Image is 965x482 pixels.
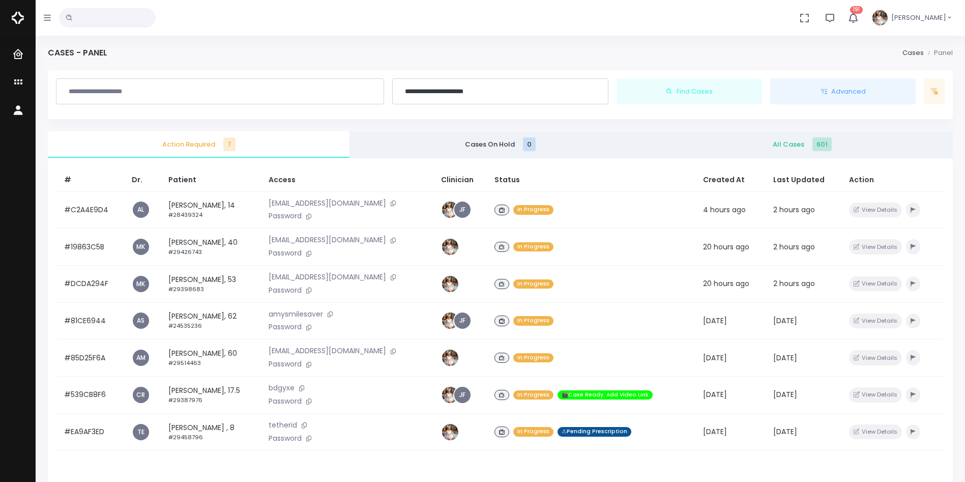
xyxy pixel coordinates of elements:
p: [EMAIL_ADDRESS][DOMAIN_NAME] [269,198,429,209]
span: 7 [223,137,236,151]
small: #29426743 [168,248,202,256]
th: Last Updated [767,168,843,192]
button: View Details [849,350,901,365]
p: Password [269,396,429,407]
a: Cases [902,48,924,58]
a: JF [454,313,471,329]
p: [EMAIL_ADDRESS][DOMAIN_NAME] [269,346,429,357]
p: tetherid [269,420,429,431]
th: # [58,168,126,192]
p: Password [269,285,429,296]
span: [DATE] [773,427,797,437]
span: [DATE] [703,316,727,326]
span: [PERSON_NAME] [891,13,946,23]
span: [DATE] [703,427,727,437]
td: [PERSON_NAME], 53 [162,265,263,302]
td: [PERSON_NAME], 60 [162,339,263,377]
img: Logo Horizontal [12,7,24,29]
th: Action [843,168,943,192]
th: Status [488,168,697,192]
th: Dr. [126,168,162,192]
span: In Progress [513,353,553,363]
th: Patient [162,168,263,192]
p: amysmilesaver [269,309,429,320]
td: [PERSON_NAME], 17.5 [162,377,263,414]
a: AS [133,313,149,329]
td: #85D25F6A [58,339,126,377]
small: #29458796 [168,433,203,441]
button: View Details [849,203,901,217]
button: Advanced [770,78,916,105]
span: ⚠Pending Prescription [558,427,631,437]
p: Password [269,359,429,370]
td: [PERSON_NAME], 14 [162,191,263,229]
span: Action Required [56,139,341,150]
a: MK [133,276,149,292]
span: 191 [850,6,863,14]
button: View Details [849,314,901,328]
span: 🎬Case Ready. Add Video Link [558,390,653,400]
span: 2 hours ago [773,205,815,215]
td: #19863C5B [58,229,126,266]
button: View Details [849,387,901,402]
a: AL [133,202,149,218]
span: [DATE] [773,389,797,400]
span: [DATE] [773,353,797,363]
span: Cases On Hold [358,139,643,150]
a: JF [454,202,471,218]
span: In Progress [513,205,553,215]
span: In Progress [513,427,553,437]
span: 0 [523,137,536,151]
span: In Progress [513,316,553,326]
span: 20 hours ago [703,242,749,252]
span: 2 hours ago [773,278,815,289]
p: Password [269,433,429,444]
img: Header Avatar [871,9,889,27]
button: View Details [849,239,901,254]
th: Clinician [435,168,488,192]
span: JF [454,387,471,403]
button: View Details [849,424,901,439]
li: Panel [924,48,953,58]
th: Created At [697,168,767,192]
a: AM [133,350,149,366]
a: TE [133,424,149,440]
span: [DATE] [703,353,727,363]
p: Password [269,248,429,259]
p: Password [269,211,429,222]
h4: Cases - Panel [48,48,107,58]
a: MK [133,239,149,255]
td: [PERSON_NAME] , 8 [162,413,263,450]
td: [PERSON_NAME], 62 [162,302,263,339]
span: In Progress [513,279,553,289]
small: #29514463 [168,359,201,367]
th: Access [262,168,435,192]
p: Password [269,322,429,333]
small: #28439324 [168,211,202,219]
span: [DATE] [703,389,727,400]
td: #EA9AF3ED [58,413,126,450]
small: #29387976 [168,396,202,404]
span: All Cases [659,139,945,150]
button: View Details [849,276,901,291]
span: In Progress [513,390,553,400]
td: [PERSON_NAME], 40 [162,229,263,266]
p: [EMAIL_ADDRESS][DOMAIN_NAME] [269,272,429,283]
a: CR [133,387,149,403]
td: #81CE6944 [58,302,126,339]
td: #DCDA294F [58,265,126,302]
span: In Progress [513,242,553,252]
p: [EMAIL_ADDRESS][DOMAIN_NAME] [269,235,429,246]
span: 2 hours ago [773,242,815,252]
span: [DATE] [773,316,797,326]
small: #24535236 [168,322,202,330]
